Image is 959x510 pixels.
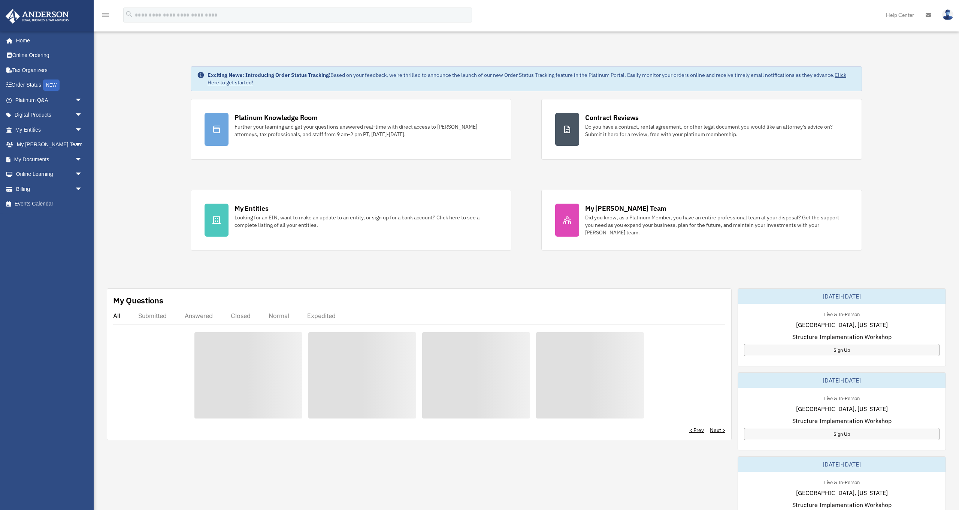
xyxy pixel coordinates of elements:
[269,312,289,319] div: Normal
[585,113,639,122] div: Contract Reviews
[208,71,856,86] div: Based on your feedback, we're thrilled to announce the launch of our new Order Status Tracking fe...
[738,373,946,388] div: [DATE]-[DATE]
[185,312,213,319] div: Answered
[5,152,94,167] a: My Documentsarrow_drop_down
[710,426,725,434] a: Next >
[792,416,892,425] span: Structure Implementation Workshop
[235,113,318,122] div: Platinum Knowledge Room
[541,99,862,160] a: Contract Reviews Do you have a contract, rental agreement, or other legal document you would like...
[5,181,94,196] a: Billingarrow_drop_down
[738,457,946,472] div: [DATE]-[DATE]
[208,72,330,78] strong: Exciting News: Introducing Order Status Tracking!
[75,137,90,153] span: arrow_drop_down
[744,428,940,440] a: Sign Up
[75,167,90,182] span: arrow_drop_down
[231,312,251,319] div: Closed
[191,99,511,160] a: Platinum Knowledge Room Further your learning and get your questions answered real-time with dire...
[235,204,268,213] div: My Entities
[75,181,90,197] span: arrow_drop_down
[744,344,940,356] a: Sign Up
[43,79,60,91] div: NEW
[796,320,888,329] span: [GEOGRAPHIC_DATA], [US_STATE]
[5,48,94,63] a: Online Ordering
[792,500,892,509] span: Structure Implementation Workshop
[796,488,888,497] span: [GEOGRAPHIC_DATA], [US_STATE]
[5,167,94,182] a: Online Learningarrow_drop_down
[5,93,94,108] a: Platinum Q&Aarrow_drop_down
[818,394,866,402] div: Live & In-Person
[138,312,167,319] div: Submitted
[942,9,953,20] img: User Pic
[208,72,846,86] a: Click Here to get started!
[5,137,94,152] a: My [PERSON_NAME] Teamarrow_drop_down
[75,108,90,123] span: arrow_drop_down
[818,310,866,318] div: Live & In-Person
[585,214,848,236] div: Did you know, as a Platinum Member, you have an entire professional team at your disposal? Get th...
[101,10,110,19] i: menu
[113,312,120,319] div: All
[5,108,94,123] a: Digital Productsarrow_drop_down
[585,204,666,213] div: My [PERSON_NAME] Team
[5,63,94,78] a: Tax Organizers
[75,93,90,108] span: arrow_drop_down
[5,122,94,137] a: My Entitiesarrow_drop_down
[5,78,94,93] a: Order StatusNEW
[5,33,90,48] a: Home
[307,312,336,319] div: Expedited
[75,152,90,167] span: arrow_drop_down
[3,9,71,24] img: Anderson Advisors Platinum Portal
[101,13,110,19] a: menu
[792,332,892,341] span: Structure Implementation Workshop
[738,289,946,304] div: [DATE]-[DATE]
[585,123,848,138] div: Do you have a contract, rental agreement, or other legal document you would like an attorney's ad...
[235,214,497,229] div: Looking for an EIN, want to make an update to an entity, or sign up for a bank account? Click her...
[125,10,133,18] i: search
[235,123,497,138] div: Further your learning and get your questions answered real-time with direct access to [PERSON_NAM...
[113,295,163,306] div: My Questions
[796,404,888,413] span: [GEOGRAPHIC_DATA], [US_STATE]
[689,426,704,434] a: < Prev
[541,190,862,250] a: My [PERSON_NAME] Team Did you know, as a Platinum Member, you have an entire professional team at...
[75,122,90,138] span: arrow_drop_down
[191,190,511,250] a: My Entities Looking for an EIN, want to make an update to an entity, or sign up for a bank accoun...
[818,478,866,486] div: Live & In-Person
[5,196,94,211] a: Events Calendar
